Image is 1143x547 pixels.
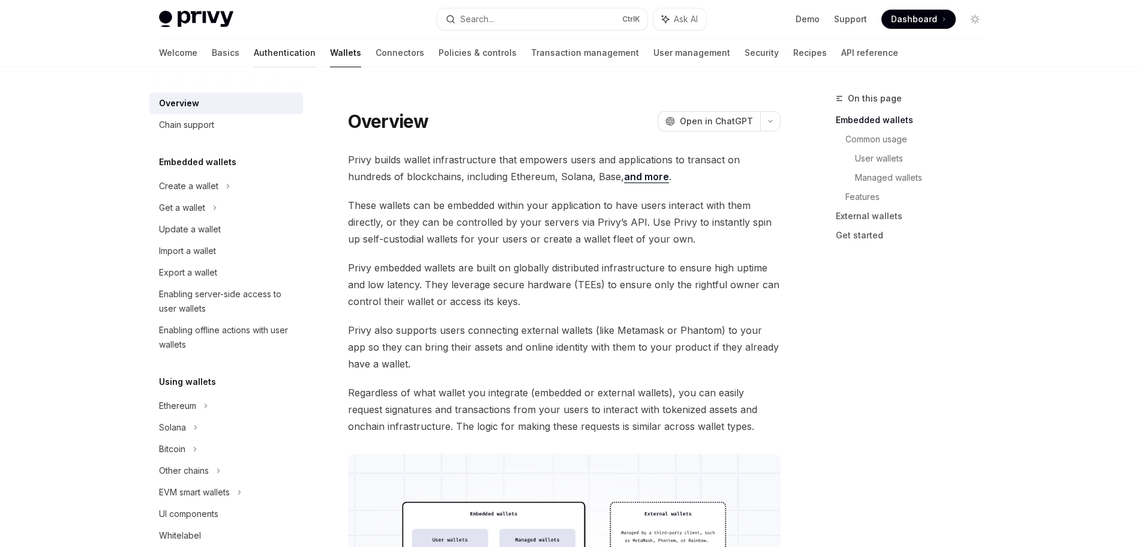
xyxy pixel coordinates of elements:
[149,319,303,355] a: Enabling offline actions with user wallets
[159,201,205,215] div: Get a wallet
[439,38,517,67] a: Policies & controls
[330,38,361,67] a: Wallets
[653,38,730,67] a: User management
[159,96,199,110] div: Overview
[159,399,196,413] div: Ethereum
[159,11,233,28] img: light logo
[965,10,985,29] button: Toggle dark mode
[159,179,218,193] div: Create a wallet
[159,323,296,352] div: Enabling offline actions with user wallets
[159,287,296,316] div: Enabling server-side access to user wallets
[622,14,640,24] span: Ctrl K
[845,187,994,207] a: Features
[159,375,216,389] h5: Using wallets
[658,111,760,131] button: Open in ChatGPT
[437,8,647,30] button: Search...CtrlK
[855,168,994,187] a: Managed wallets
[848,91,902,106] span: On this page
[159,507,218,521] div: UI components
[149,503,303,525] a: UI components
[149,92,303,114] a: Overview
[159,420,186,435] div: Solana
[796,13,820,25] a: Demo
[159,118,214,132] div: Chain support
[674,13,698,25] span: Ask AI
[149,262,303,283] a: Export a wallet
[793,38,827,67] a: Recipes
[149,219,303,240] a: Update a wallet
[348,197,781,247] span: These wallets can be embedded within your application to have users interact with them directly, ...
[531,38,639,67] a: Transaction management
[159,38,197,67] a: Welcome
[460,12,494,26] div: Search...
[149,240,303,262] a: Import a wallet
[159,265,217,280] div: Export a wallet
[624,171,669,183] a: and more
[881,10,956,29] a: Dashboard
[845,130,994,149] a: Common usage
[348,322,781,372] span: Privy also supports users connecting external wallets (like Metamask or Phantom) to your app so t...
[836,207,994,226] a: External wallets
[745,38,779,67] a: Security
[159,244,216,258] div: Import a wallet
[159,528,201,543] div: Whitelabel
[348,110,429,132] h1: Overview
[159,464,209,478] div: Other chains
[254,38,316,67] a: Authentication
[212,38,239,67] a: Basics
[376,38,424,67] a: Connectors
[149,114,303,136] a: Chain support
[891,13,937,25] span: Dashboard
[149,525,303,546] a: Whitelabel
[836,226,994,245] a: Get started
[653,8,706,30] button: Ask AI
[348,259,781,310] span: Privy embedded wallets are built on globally distributed infrastructure to ensure high uptime and...
[159,155,236,169] h5: Embedded wallets
[159,442,185,456] div: Bitcoin
[149,283,303,319] a: Enabling server-side access to user wallets
[159,222,221,237] div: Update a wallet
[159,485,230,500] div: EVM smart wallets
[680,115,753,127] span: Open in ChatGPT
[834,13,867,25] a: Support
[836,110,994,130] a: Embedded wallets
[841,38,898,67] a: API reference
[348,384,781,435] span: Regardless of what wallet you integrate (embedded or external wallets), you can easily request si...
[855,149,994,168] a: User wallets
[348,151,781,185] span: Privy builds wallet infrastructure that empowers users and applications to transact on hundreds o...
